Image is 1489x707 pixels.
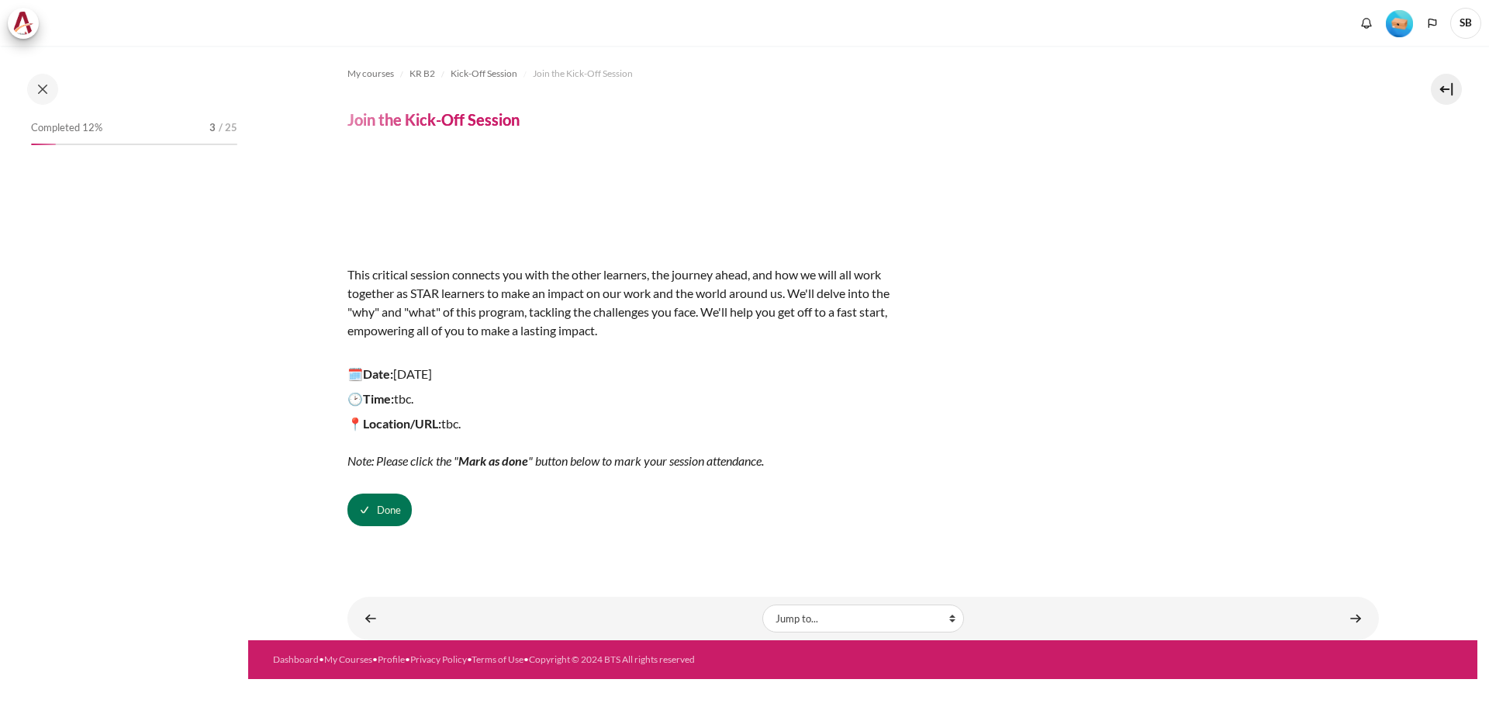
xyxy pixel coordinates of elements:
[347,67,394,81] span: My courses
[1386,9,1413,37] div: Level #1
[394,391,413,406] span: tbc.
[347,416,441,431] strong: 📍Location/URL:
[451,64,517,83] a: Kick-Off Session
[1380,9,1419,37] a: Level #1
[410,653,467,665] a: Privacy Policy
[1340,603,1371,633] a: Lesson 1 Videos (17 min.) ►
[273,653,319,665] a: Dashboard
[1450,8,1481,39] a: User menu
[355,603,386,633] a: ◄ Your Buddy Group!
[31,144,56,145] div: 12%
[377,503,401,518] span: Done
[248,46,1477,640] section: Content
[347,109,520,130] h4: Join the Kick-Off Session
[1450,8,1481,39] span: SB
[409,67,435,81] span: KR B2
[1355,12,1378,35] div: Show notification window with no new notifications
[273,653,930,667] div: • • • • •
[347,549,1379,550] iframe: Join the Kick-Off Session
[451,67,517,81] span: Kick-Off Session
[209,120,216,136] span: 3
[324,653,372,665] a: My Courses
[1386,10,1413,37] img: Level #1
[347,494,412,526] button: Join the Kick-Off Session is marked as done. Press to undo.
[472,653,523,665] a: Terms of Use
[347,366,393,381] strong: 🗓️Date:
[347,365,890,383] p: [DATE]
[12,12,34,35] img: Architeck
[347,61,1379,86] nav: Navigation bar
[347,391,394,406] strong: 🕑Time:
[529,653,695,665] a: Copyright © 2024 BTS All rights reserved
[347,64,394,83] a: My courses
[378,653,405,665] a: Profile
[347,247,890,359] p: This critical session connects you with the other learners, the journey ahead, and how we will al...
[458,453,528,468] strong: Mark as done
[1421,12,1444,35] button: Languages
[8,8,47,39] a: Architeck Architeck
[31,120,102,136] span: Completed 12%
[219,120,237,136] span: / 25
[347,453,764,468] em: Note: Please click the " " button below to mark your session attendance.
[533,67,633,81] span: Join the Kick-Off Session
[409,64,435,83] a: KR B2
[533,64,633,83] a: Join the Kick-Off Session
